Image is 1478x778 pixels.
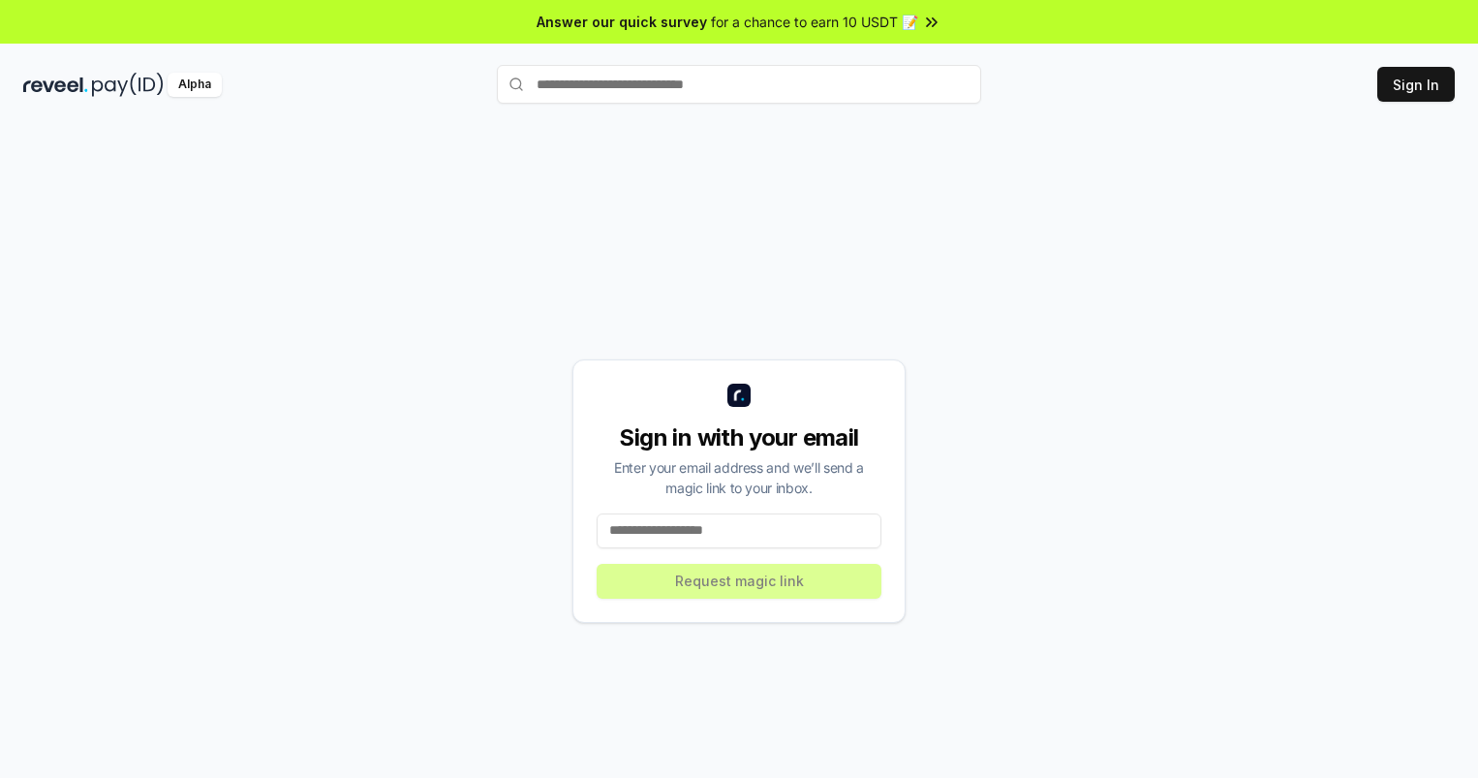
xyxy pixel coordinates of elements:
span: Answer our quick survey [537,12,707,32]
div: Sign in with your email [597,422,881,453]
span: for a chance to earn 10 USDT 📝 [711,12,918,32]
button: Sign In [1377,67,1455,102]
img: logo_small [727,384,751,407]
img: reveel_dark [23,73,88,97]
img: pay_id [92,73,164,97]
div: Alpha [168,73,222,97]
div: Enter your email address and we’ll send a magic link to your inbox. [597,457,881,498]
